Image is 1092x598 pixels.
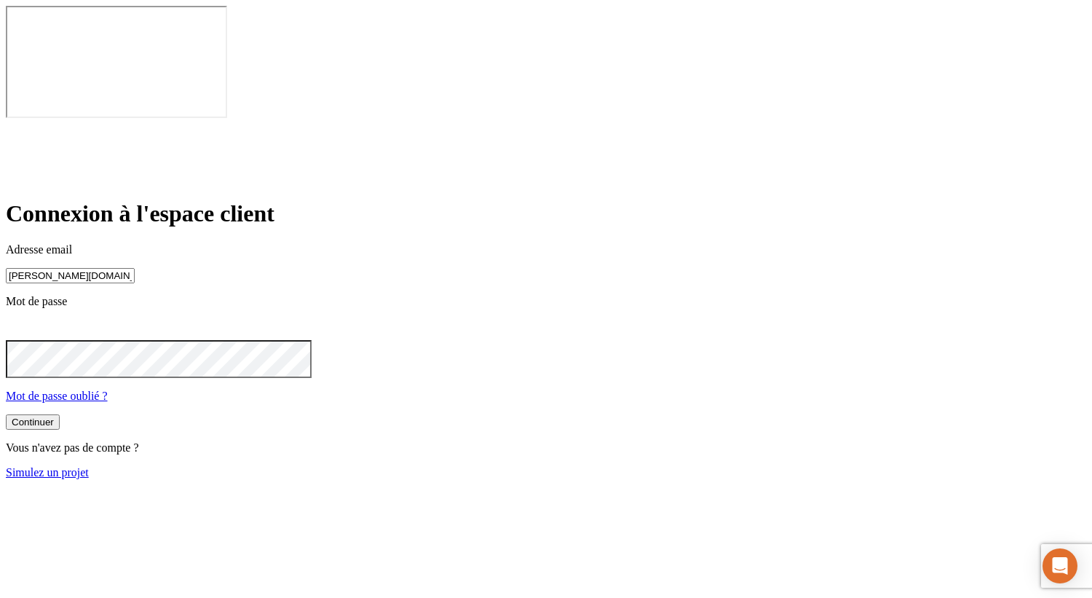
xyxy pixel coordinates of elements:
[6,390,108,402] a: Mot de passe oublié ?
[1042,548,1077,583] div: Open Intercom Messenger
[6,200,1086,227] h1: Connexion à l'espace client
[6,441,1086,455] p: Vous n'avez pas de compte ?
[6,295,1086,308] p: Mot de passe
[6,243,1086,256] p: Adresse email
[6,466,89,479] a: Simulez un projet
[12,417,54,428] div: Continuer
[6,414,60,430] button: Continuer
